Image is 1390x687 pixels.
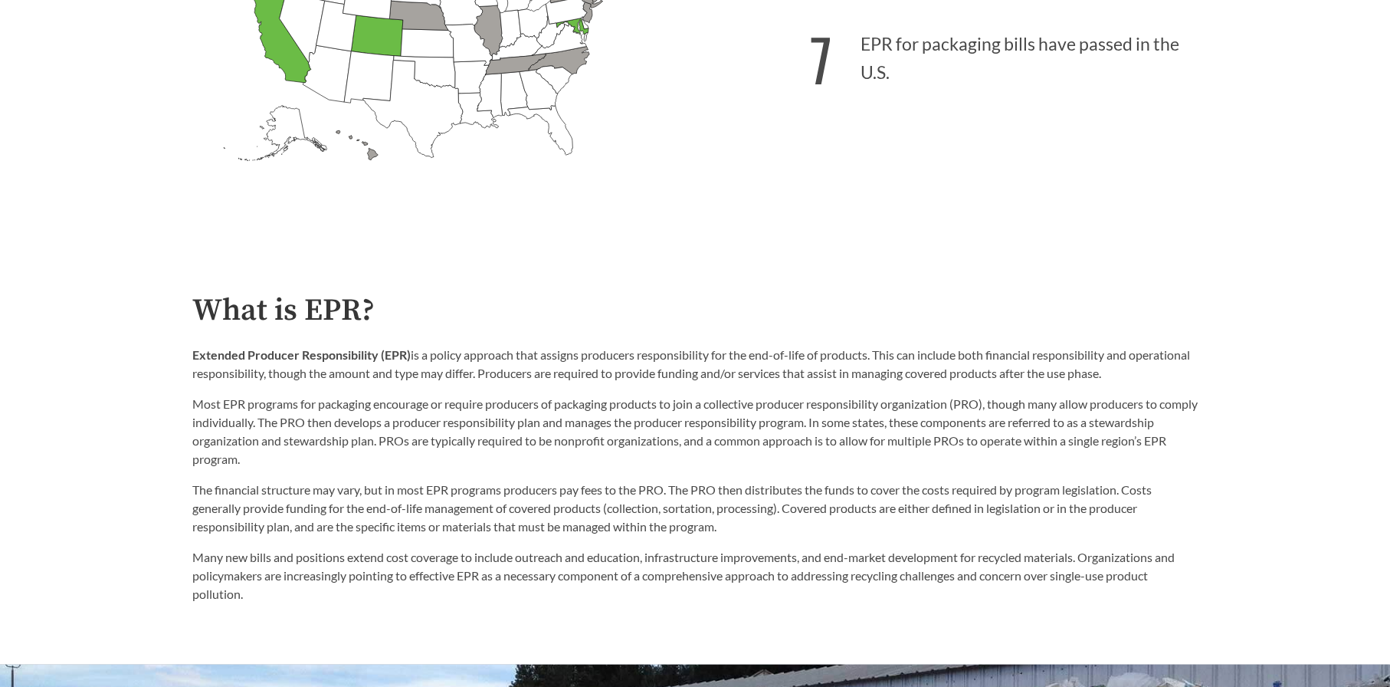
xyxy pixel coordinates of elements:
[192,346,1198,383] p: is a policy approach that assigns producers responsibility for the end-of-life of products. This ...
[695,7,1198,101] p: EPR for packaging bills have passed in the U.S.
[810,16,832,101] strong: 7
[192,395,1198,468] p: Most EPR programs for packaging encourage or require producers of packaging products to join a co...
[192,548,1198,603] p: Many new bills and positions extend cost coverage to include outreach and education, infrastructu...
[192,294,1198,328] h2: What is EPR?
[192,347,411,362] strong: Extended Producer Responsibility (EPR)
[192,481,1198,536] p: The financial structure may vary, but in most EPR programs producers pay fees to the PRO. The PRO...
